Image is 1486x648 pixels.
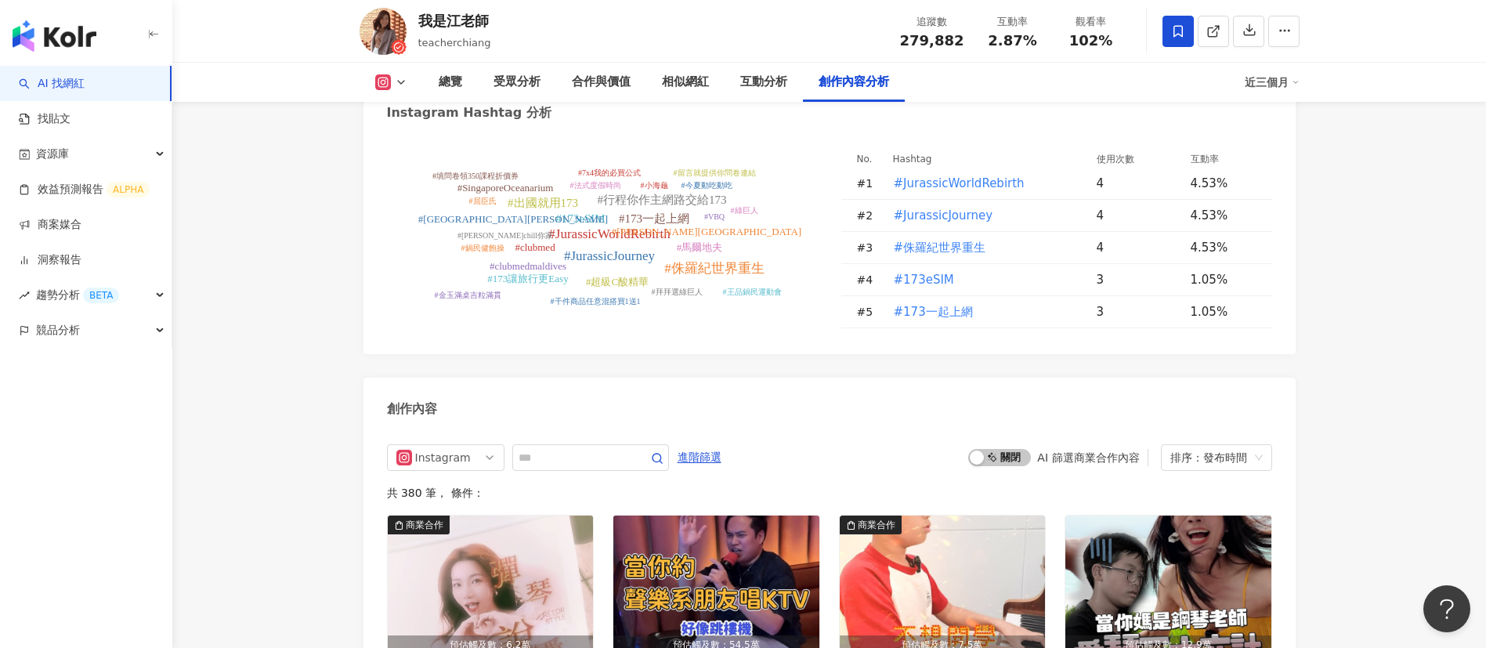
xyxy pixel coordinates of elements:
[893,232,987,263] button: #侏羅紀世界重生
[880,264,1084,296] td: #173eSIM
[387,487,1272,499] div: 共 380 筆 ， 條件：
[1097,271,1178,288] div: 3
[487,273,569,284] tspan: #173讓旅行更Easy
[857,175,880,192] div: # 1
[662,73,709,92] div: 相似網紅
[673,168,755,177] tspan: #留言就提供你問卷連結
[894,207,993,224] span: #JurassicJourney
[858,517,895,533] div: 商業合作
[857,207,880,224] div: # 2
[1191,303,1256,320] div: 1.05%
[1178,200,1272,232] td: 4.53%
[1423,585,1470,632] iframe: Help Scout Beacon - Open
[360,8,407,55] img: KOL Avatar
[457,231,552,240] tspan: #[PERSON_NAME]chill你家
[857,271,880,288] div: # 4
[880,296,1084,328] td: #173一起上網
[468,197,496,205] tspan: #屈臣氏
[548,226,671,241] tspan: #JurassicWorldRebirth
[439,73,462,92] div: 總覽
[1097,239,1178,256] div: 4
[1170,445,1249,470] div: 排序：發布時間
[900,32,964,49] span: 279,882
[1178,168,1272,200] td: 4.53%
[36,277,119,313] span: 趨勢分析
[1069,33,1113,49] span: 102%
[894,303,973,320] span: #173一起上網
[563,248,655,263] tspan: #JurassicJourney
[597,194,726,206] tspan: #行程你作主網路交給173
[1191,271,1256,288] div: 1.05%
[13,20,96,52] img: logo
[730,206,757,215] tspan: #綠巨人
[550,297,640,306] tspan: #千件商品任意混搭買1送1
[819,73,889,92] div: 創作內容分析
[841,150,880,168] th: No.
[569,181,620,190] tspan: #法式度假時尚
[494,73,541,92] div: 受眾分析
[880,168,1084,200] td: #JurassicWorldRebirth
[893,200,994,231] button: #JurassicJourney
[894,175,1025,192] span: #JurassicWorldRebirth
[619,212,689,225] tspan: #173一起上網
[434,291,501,299] tspan: #金玉滿桌吉粒滿貫
[489,260,566,272] tspan: #clubmedmaldives
[572,73,631,92] div: 合作與價值
[508,197,578,209] tspan: #出國就用173
[1191,175,1256,192] div: 4.53%
[880,232,1084,264] td: #侏羅紀世界重生
[515,241,555,253] tspan: #clubmed
[457,182,553,194] tspan: #SingaporeOceanarium
[703,212,725,221] tspan: #VBQ
[611,226,801,237] tspan: #[PERSON_NAME][GEOGRAPHIC_DATA]
[19,76,85,92] a: searchAI 找網紅
[894,239,986,256] span: #侏羅紀世界重生
[387,400,437,418] div: 創作內容
[19,111,71,127] a: 找貼文
[1178,296,1272,328] td: 1.05%
[555,212,605,225] tspan: #173eSIM
[585,276,648,288] tspan: #超級C酸精華
[681,181,732,190] tspan: #今夏動吃動吃
[722,288,781,296] tspan: #王品鍋民運動會
[894,271,954,288] span: #173eSIM
[1245,70,1300,95] div: 近三個月
[651,288,702,296] tspan: #拜拜選綠巨人
[418,37,491,49] span: teacherchiang
[418,11,491,31] div: 我是江老師
[1097,207,1178,224] div: 4
[640,181,667,190] tspan: #小海龜
[1191,207,1256,224] div: 4.53%
[36,136,69,172] span: 資源庫
[19,252,81,268] a: 洞察報告
[406,517,443,533] div: 商業合作
[676,241,722,253] tspan: #馬爾地夫
[1084,150,1178,168] th: 使用次數
[1178,232,1272,264] td: 4.53%
[677,444,722,469] button: 進階篩選
[461,244,504,252] tspan: #鍋民健飽操
[19,182,150,197] a: 效益預測報告ALPHA
[983,14,1043,30] div: 互動率
[1037,451,1139,464] div: AI 篩選商業合作內容
[893,296,974,328] button: #173一起上網
[664,261,765,276] tspan: #侏羅紀世界重生
[900,14,964,30] div: 追蹤數
[1178,264,1272,296] td: 1.05%
[988,33,1036,49] span: 2.87%
[578,168,641,177] tspan: #7x4我的必買公式
[740,73,787,92] div: 互動分析
[387,104,551,121] div: Instagram Hashtag 分析
[857,303,880,320] div: # 5
[36,313,80,348] span: 競品分析
[880,200,1084,232] td: #JurassicJourney
[432,172,519,180] tspan: #填問卷領350課程折價券
[418,213,607,225] tspan: #[GEOGRAPHIC_DATA][PERSON_NAME]
[19,217,81,233] a: 商案媒合
[1097,303,1178,320] div: 3
[893,264,955,295] button: #173eSIM
[857,239,880,256] div: # 3
[893,168,1025,199] button: #JurassicWorldRebirth
[880,150,1084,168] th: Hashtag
[1191,239,1256,256] div: 4.53%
